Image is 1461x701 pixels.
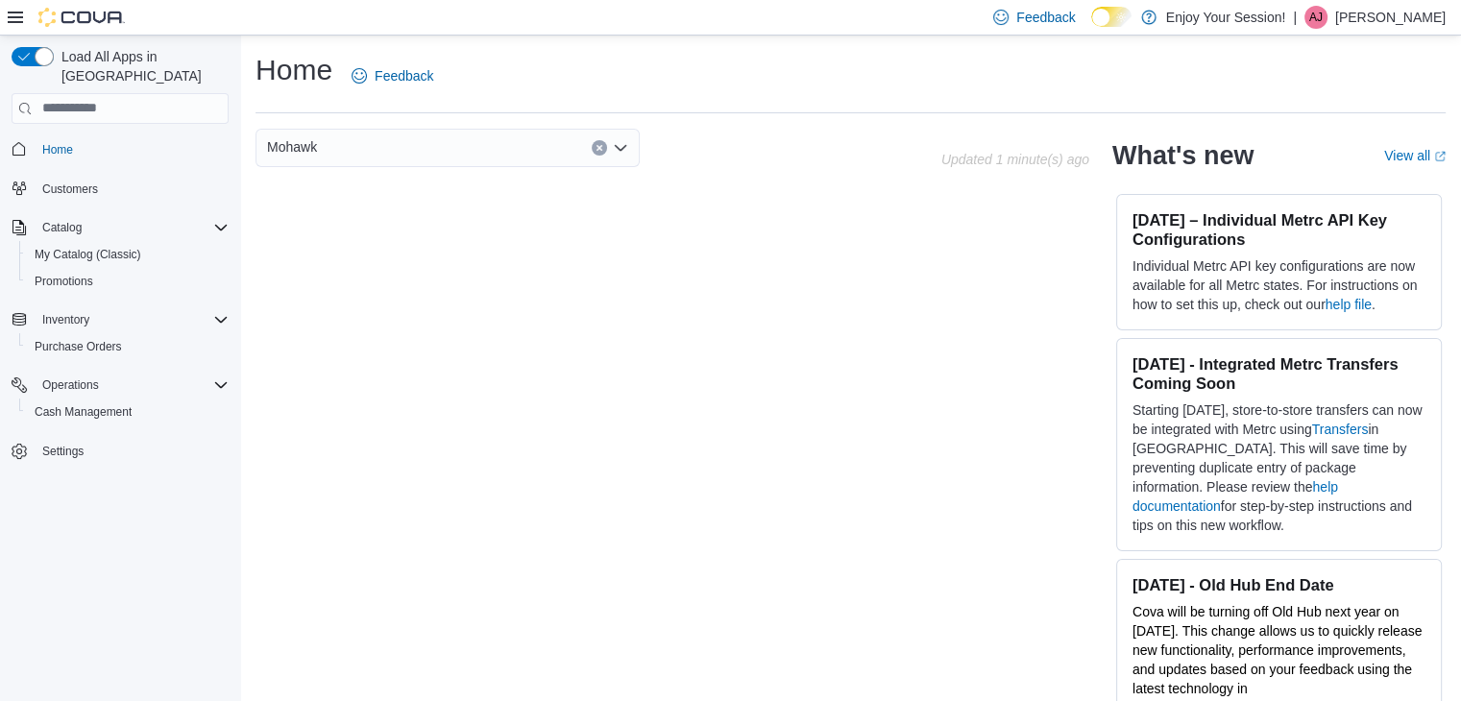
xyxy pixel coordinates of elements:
[4,437,236,465] button: Settings
[35,404,132,420] span: Cash Management
[1293,6,1297,29] p: |
[38,8,125,27] img: Cova
[1132,479,1338,514] a: help documentation
[35,216,229,239] span: Catalog
[35,308,229,331] span: Inventory
[35,439,229,463] span: Settings
[35,274,93,289] span: Promotions
[54,47,229,85] span: Load All Apps in [GEOGRAPHIC_DATA]
[35,178,106,201] a: Customers
[27,335,229,358] span: Purchase Orders
[19,241,236,268] button: My Catalog (Classic)
[42,444,84,459] span: Settings
[4,214,236,241] button: Catalog
[35,247,141,262] span: My Catalog (Classic)
[1132,210,1425,249] h3: [DATE] – Individual Metrc API Key Configurations
[375,66,433,85] span: Feedback
[35,216,89,239] button: Catalog
[1326,297,1372,312] a: help file
[1304,6,1327,29] div: Anova Joseph
[35,440,91,463] a: Settings
[592,140,607,156] button: Clear input
[35,177,229,201] span: Customers
[1335,6,1446,29] p: [PERSON_NAME]
[1016,8,1075,27] span: Feedback
[42,377,99,393] span: Operations
[1384,148,1446,163] a: View allExternal link
[35,137,229,161] span: Home
[1132,575,1425,594] h3: [DATE] - Old Hub End Date
[1132,354,1425,393] h3: [DATE] - Integrated Metrc Transfers Coming Soon
[42,220,82,235] span: Catalog
[35,339,122,354] span: Purchase Orders
[1166,6,1286,29] p: Enjoy Your Session!
[256,51,332,89] h1: Home
[4,175,236,203] button: Customers
[19,399,236,425] button: Cash Management
[1434,151,1446,162] svg: External link
[27,243,229,266] span: My Catalog (Classic)
[35,308,97,331] button: Inventory
[12,128,229,516] nav: Complex example
[27,270,101,293] a: Promotions
[27,335,130,358] a: Purchase Orders
[35,374,107,397] button: Operations
[27,270,229,293] span: Promotions
[27,400,229,423] span: Cash Management
[267,135,317,158] span: Mohawk
[344,57,441,95] a: Feedback
[1132,400,1425,535] p: Starting [DATE], store-to-store transfers can now be integrated with Metrc using in [GEOGRAPHIC_D...
[4,306,236,333] button: Inventory
[35,374,229,397] span: Operations
[19,268,236,295] button: Promotions
[613,140,628,156] button: Open list of options
[27,400,139,423] a: Cash Management
[1091,7,1132,27] input: Dark Mode
[35,138,81,161] a: Home
[1312,422,1369,437] a: Transfers
[941,152,1089,167] p: Updated 1 minute(s) ago
[4,372,236,399] button: Operations
[42,312,89,327] span: Inventory
[42,142,73,157] span: Home
[27,243,149,266] a: My Catalog (Classic)
[1132,256,1425,314] p: Individual Metrc API key configurations are now available for all Metrc states. For instructions ...
[4,135,236,163] button: Home
[1112,140,1254,171] h2: What's new
[42,181,98,197] span: Customers
[1309,6,1323,29] span: AJ
[1091,27,1092,28] span: Dark Mode
[19,333,236,360] button: Purchase Orders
